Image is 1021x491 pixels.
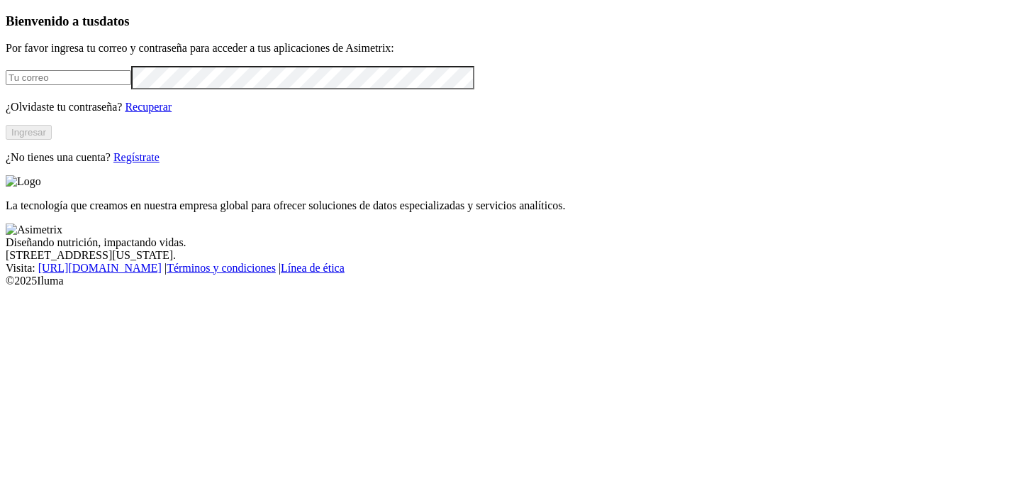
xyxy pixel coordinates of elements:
[6,151,1015,164] p: ¿No tienes una cuenta?
[281,262,345,274] a: Línea de ética
[6,224,62,236] img: Asimetrix
[6,236,1015,249] div: Diseñando nutrición, impactando vidas.
[6,262,1015,275] div: Visita : | |
[6,249,1015,262] div: [STREET_ADDRESS][US_STATE].
[125,101,172,113] a: Recuperar
[167,262,276,274] a: Términos y condiciones
[6,42,1015,55] p: Por favor ingresa tu correo y contraseña para acceder a tus aplicaciones de Asimetrix:
[6,199,1015,212] p: La tecnología que creamos en nuestra empresa global para ofrecer soluciones de datos especializad...
[6,13,1015,29] h3: Bienvenido a tus
[6,125,52,140] button: Ingresar
[6,70,131,85] input: Tu correo
[6,175,41,188] img: Logo
[38,262,162,274] a: [URL][DOMAIN_NAME]
[113,151,160,163] a: Regístrate
[6,275,1015,287] div: © 2025 Iluma
[99,13,130,28] span: datos
[6,101,1015,114] p: ¿Olvidaste tu contraseña?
